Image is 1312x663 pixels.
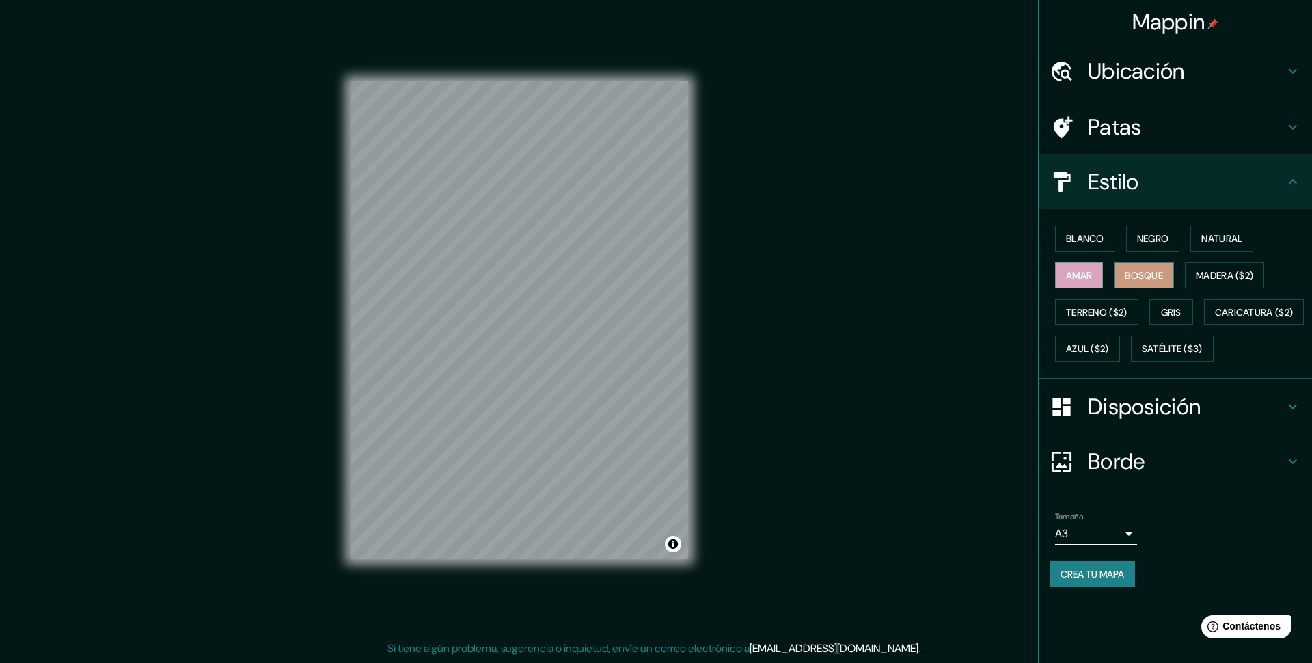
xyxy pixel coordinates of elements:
[1149,299,1193,325] button: Gris
[1207,18,1218,29] img: pin-icon.png
[1125,269,1163,282] font: Bosque
[1196,269,1253,282] font: Madera ($2)
[1055,262,1103,288] button: Amar
[920,640,922,655] font: .
[387,641,750,655] font: Si tiene algún problema, sugerencia o inquietud, envíe un correo electrónico a
[1190,610,1297,648] iframe: Lanzador de widgets de ayuda
[1132,8,1205,36] font: Mappin
[1066,343,1109,355] font: Azul ($2)
[1055,299,1138,325] button: Terreno ($2)
[1066,232,1104,245] font: Blanco
[1088,392,1201,421] font: Disposición
[750,641,918,655] a: [EMAIL_ADDRESS][DOMAIN_NAME]
[1088,447,1145,476] font: Borde
[1142,343,1203,355] font: Satélite ($3)
[1137,232,1169,245] font: Negro
[1039,434,1312,489] div: Borde
[1055,523,1137,545] div: A3
[1066,306,1127,319] font: Terreno ($2)
[1190,226,1253,252] button: Natural
[1066,269,1092,282] font: Amar
[1114,262,1174,288] button: Bosque
[1039,100,1312,154] div: Patas
[1055,336,1120,362] button: Azul ($2)
[1131,336,1214,362] button: Satélite ($3)
[918,641,920,655] font: .
[665,536,681,552] button: Activar o desactivar atribución
[351,81,688,559] canvas: Mapa
[1185,262,1264,288] button: Madera ($2)
[1055,526,1068,541] font: A3
[1201,232,1242,245] font: Natural
[1126,226,1180,252] button: Negro
[1215,306,1294,319] font: Caricatura ($2)
[1061,568,1124,580] font: Crea tu mapa
[1039,379,1312,434] div: Disposición
[1088,113,1142,141] font: Patas
[1055,511,1083,522] font: Tamaño
[1161,306,1181,319] font: Gris
[1088,57,1185,85] font: Ubicación
[1039,154,1312,209] div: Estilo
[1039,44,1312,98] div: Ubicación
[922,640,925,655] font: .
[1088,167,1139,196] font: Estilo
[1050,561,1135,587] button: Crea tu mapa
[1204,299,1304,325] button: Caricatura ($2)
[1055,226,1115,252] button: Blanco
